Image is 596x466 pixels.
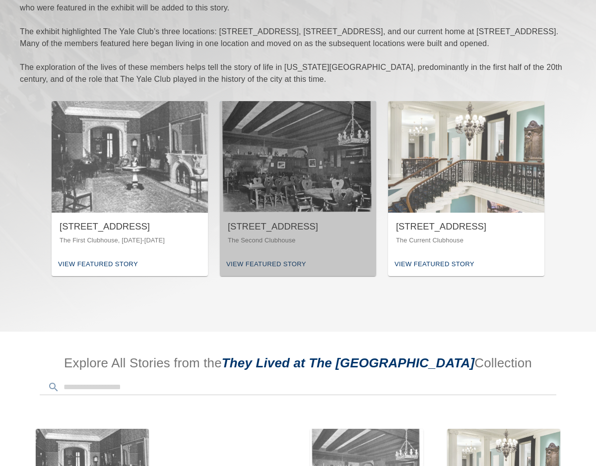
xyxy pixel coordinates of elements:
[60,236,200,245] p: The First Clubhouse, [DATE]-[DATE]
[224,257,309,272] div: View Featured Story
[388,101,544,276] button: [STREET_ADDRESS]The Current ClubhouseView Featured Story
[52,101,208,213] img: 17 Madison Square North
[228,236,368,245] p: The Second Clubhouse
[228,221,368,233] div: [STREET_ADDRESS]
[60,221,200,233] div: [STREET_ADDRESS]
[56,257,140,272] div: View Featured Story
[474,356,532,370] span: Collection
[388,101,544,213] img: 50 Vanderbilt Avenue
[220,101,376,276] button: [STREET_ADDRESS]The Second ClubhouseView Featured Story
[222,356,474,370] span: They Lived at The [GEOGRAPHIC_DATA]
[396,221,536,233] div: [STREET_ADDRESS]
[220,101,376,213] img: 30 West Forty-Fourth Street
[52,101,208,276] button: [STREET_ADDRESS]The First Clubhouse, [DATE]-[DATE]View Featured Story
[392,257,477,272] div: View Featured Story
[396,236,536,245] p: The Current Clubhouse
[64,356,222,370] span: Explore All Stories from the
